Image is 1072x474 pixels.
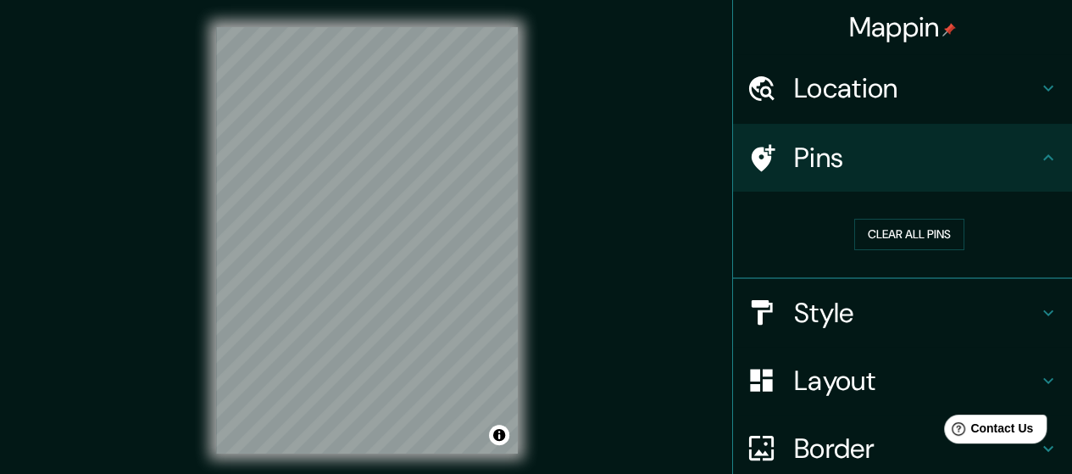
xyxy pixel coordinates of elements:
[489,425,509,445] button: Toggle attribution
[794,296,1038,330] h4: Style
[733,54,1072,122] div: Location
[849,10,957,44] h4: Mappin
[794,432,1038,466] h4: Border
[854,219,964,250] button: Clear all pins
[733,124,1072,192] div: Pins
[216,27,518,454] canvas: Map
[794,141,1038,175] h4: Pins
[794,71,1038,105] h4: Location
[794,364,1038,398] h4: Layout
[942,23,956,36] img: pin-icon.png
[733,347,1072,415] div: Layout
[921,408,1053,455] iframe: Help widget launcher
[733,279,1072,347] div: Style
